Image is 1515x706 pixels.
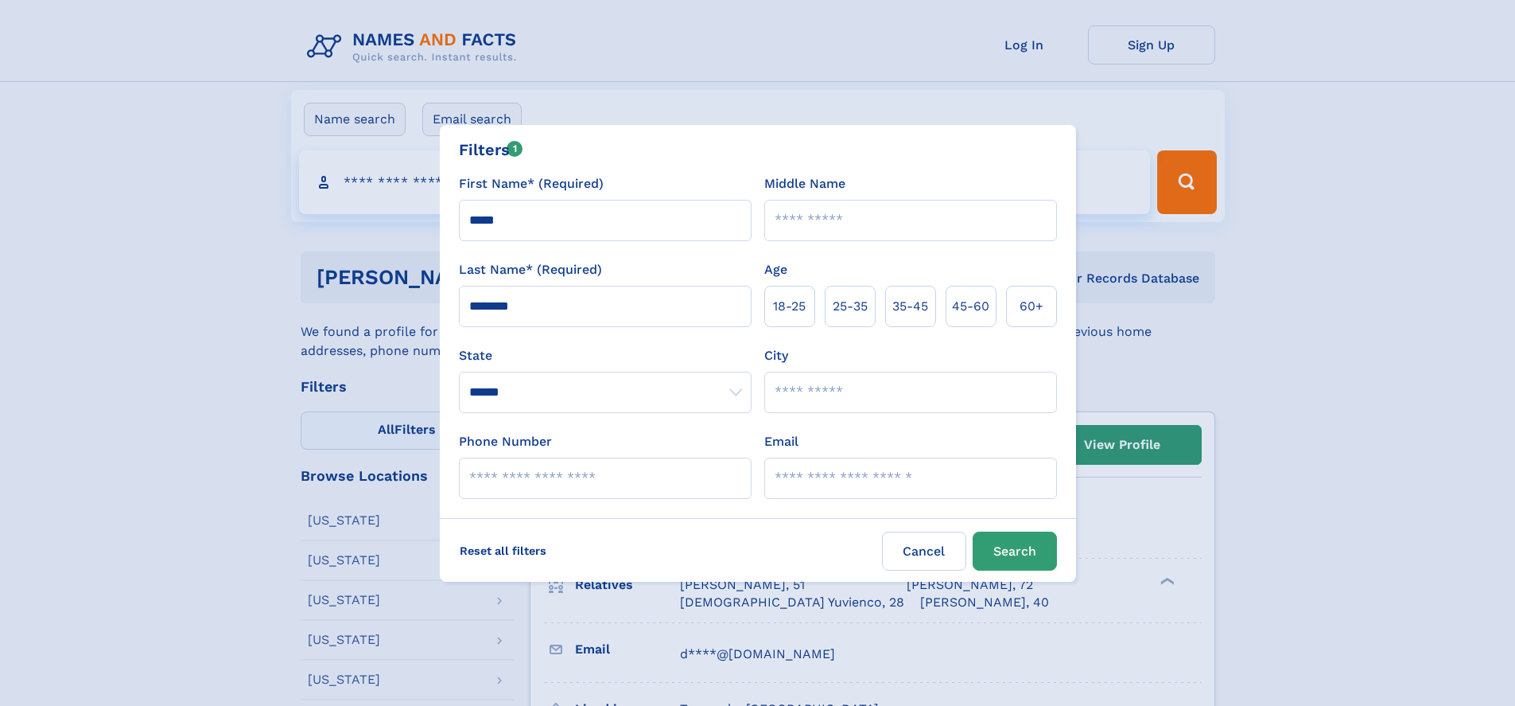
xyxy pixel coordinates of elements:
[459,260,602,279] label: Last Name* (Required)
[459,346,752,365] label: State
[459,138,523,162] div: Filters
[449,532,557,570] label: Reset all filters
[764,432,798,451] label: Email
[764,346,788,365] label: City
[764,260,787,279] label: Age
[952,297,989,316] span: 45‑60
[833,297,868,316] span: 25‑35
[459,174,604,193] label: First Name* (Required)
[1020,297,1043,316] span: 60+
[459,432,552,451] label: Phone Number
[764,174,845,193] label: Middle Name
[882,532,966,571] label: Cancel
[892,297,928,316] span: 35‑45
[773,297,806,316] span: 18‑25
[973,532,1057,571] button: Search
